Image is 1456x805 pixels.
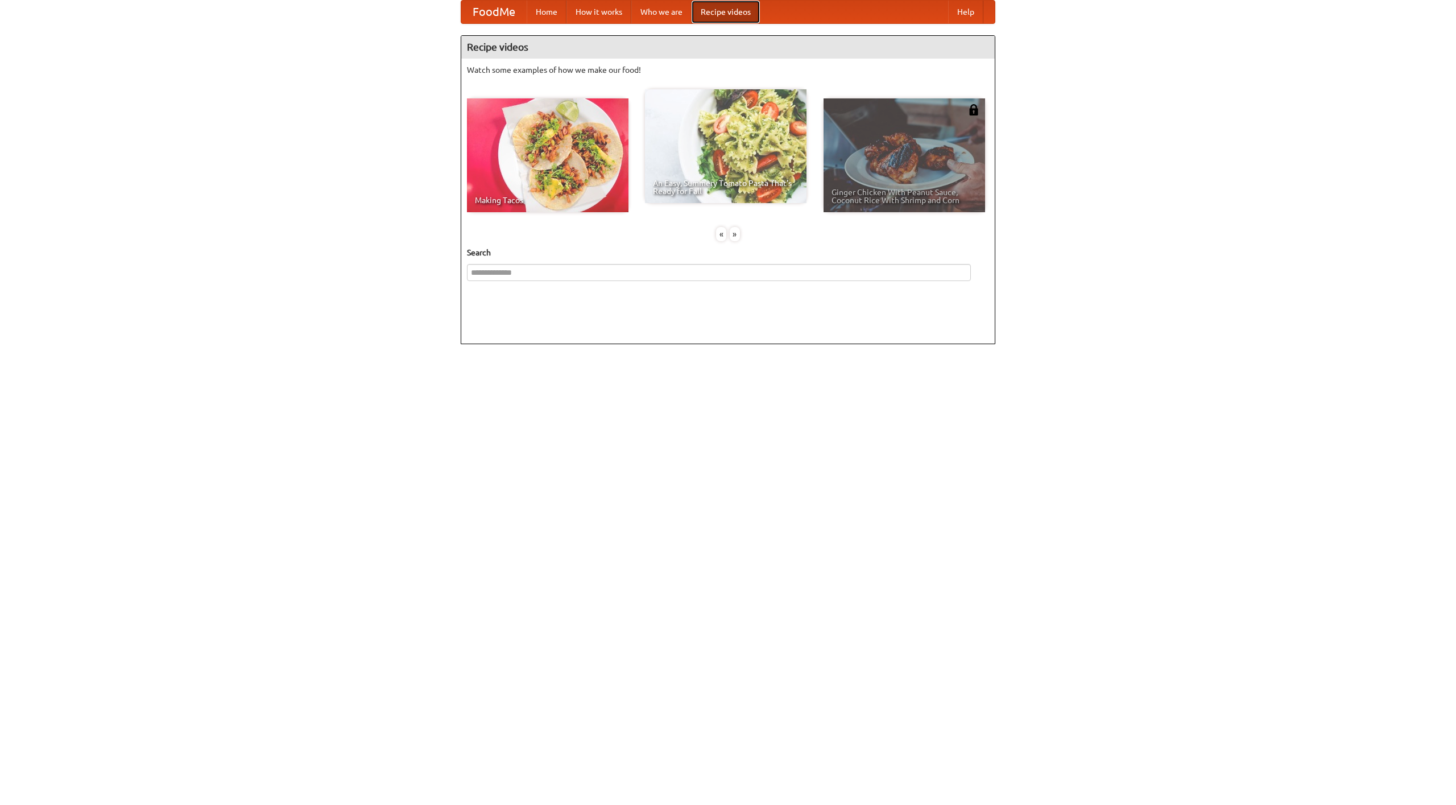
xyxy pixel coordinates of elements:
a: Making Tacos [467,98,628,212]
div: « [716,227,726,241]
a: Who we are [631,1,692,23]
p: Watch some examples of how we make our food! [467,64,989,76]
a: Home [527,1,566,23]
a: Recipe videos [692,1,760,23]
span: Making Tacos [475,196,621,204]
img: 483408.png [968,104,979,115]
h5: Search [467,247,989,258]
a: An Easy, Summery Tomato Pasta That's Ready for Fall [645,89,806,203]
div: » [730,227,740,241]
a: FoodMe [461,1,527,23]
a: Help [948,1,983,23]
a: How it works [566,1,631,23]
span: An Easy, Summery Tomato Pasta That's Ready for Fall [653,179,799,195]
h4: Recipe videos [461,36,995,59]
